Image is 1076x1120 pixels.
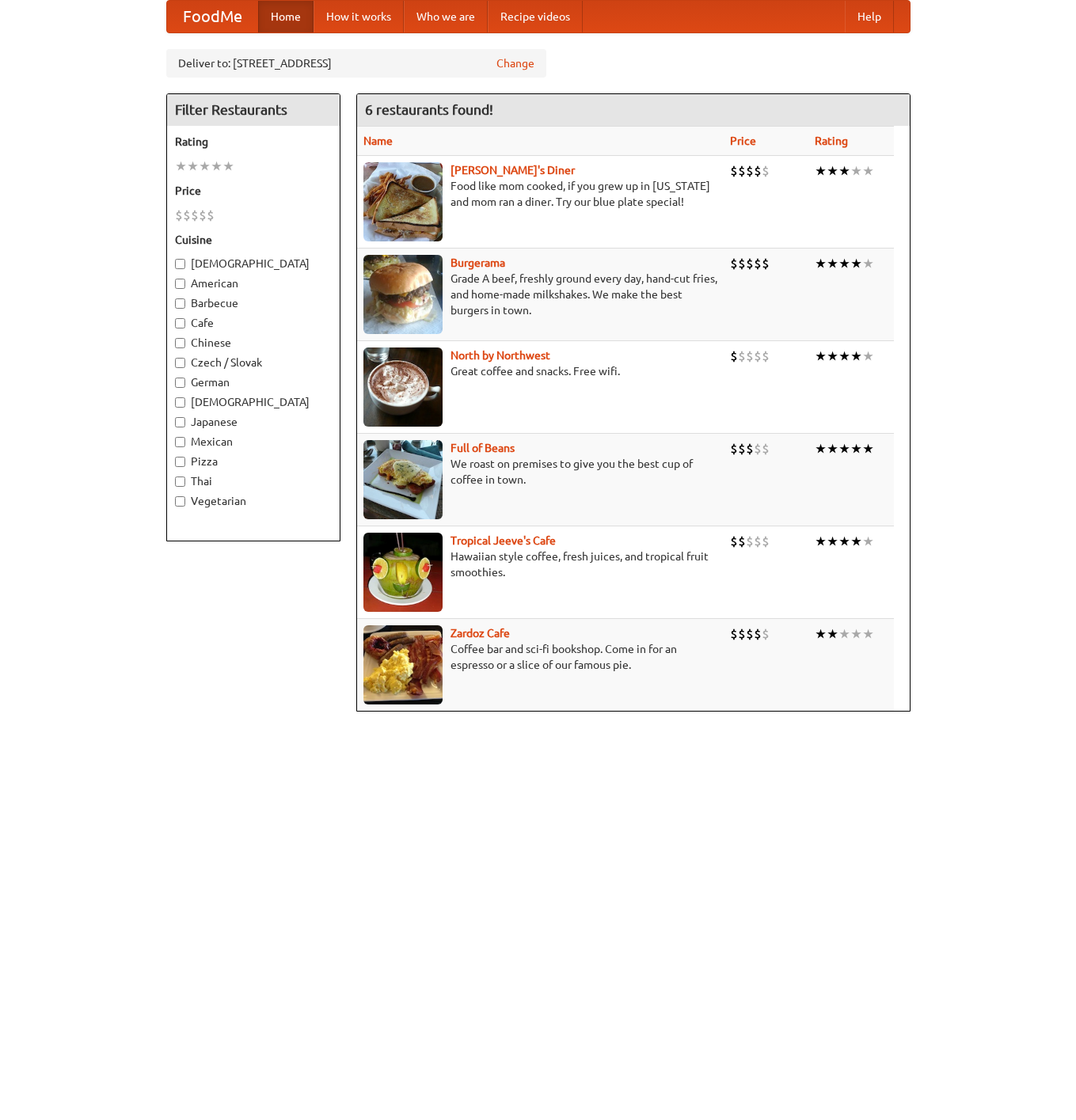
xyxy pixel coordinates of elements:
[363,456,717,488] p: We roast on premises to give you the best cup of coffee in town.
[838,162,850,180] li: ★
[754,347,762,365] li: $
[746,347,754,365] li: $
[815,162,827,180] li: ★
[363,135,393,147] a: Name
[175,414,332,430] label: Japanese
[850,625,862,643] li: ★
[815,625,827,643] li: ★
[363,363,717,379] p: Great coffee and snacks. Free wifi.
[754,255,762,272] li: $
[850,162,862,180] li: ★
[754,440,762,457] li: $
[827,440,838,457] li: ★
[363,533,443,612] img: jeeves.jpg
[815,440,827,457] li: ★
[451,256,505,269] a: Burgerama
[175,315,332,331] label: Cafe
[746,255,754,272] li: $
[730,625,738,643] li: $
[175,454,332,469] label: Pizza
[827,533,838,550] li: ★
[762,533,770,550] li: $
[850,347,862,365] li: ★
[754,533,762,550] li: $
[175,496,185,507] input: Vegetarian
[175,335,332,351] label: Chinese
[730,440,738,457] li: $
[762,625,770,643] li: $
[166,49,546,78] div: Deliver to: [STREET_ADDRESS]
[175,295,332,311] label: Barbecue
[191,207,199,224] li: $
[175,394,332,410] label: [DEMOGRAPHIC_DATA]
[862,255,874,272] li: ★
[451,164,575,177] a: [PERSON_NAME]'s Diner
[175,358,185,368] input: Czech / Slovak
[762,162,770,180] li: $
[363,641,717,673] p: Coffee bar and sci-fi bookshop. Come in for an espresso or a slice of our famous pie.
[175,378,185,388] input: German
[815,135,848,147] a: Rating
[451,442,515,454] a: Full of Beans
[827,255,838,272] li: ★
[838,255,850,272] li: ★
[175,279,185,289] input: American
[815,533,827,550] li: ★
[730,135,756,147] a: Price
[730,347,738,365] li: $
[827,162,838,180] li: ★
[838,440,850,457] li: ★
[363,625,443,704] img: zardoz.jpg
[730,255,738,272] li: $
[404,1,488,32] a: Who we are
[175,183,332,199] h5: Price
[314,1,404,32] a: How it works
[827,347,838,365] li: ★
[862,162,874,180] li: ★
[762,255,770,272] li: $
[451,534,556,547] a: Tropical Jeeve's Cafe
[845,1,894,32] a: Help
[365,102,493,117] ng-pluralize: 6 restaurants found!
[363,178,717,210] p: Food like mom cooked, if you grew up in [US_STATE] and mom ran a diner. Try our blue plate special!
[175,275,332,291] label: American
[850,533,862,550] li: ★
[175,355,332,370] label: Czech / Slovak
[175,457,185,467] input: Pizza
[175,256,332,271] label: [DEMOGRAPHIC_DATA]
[175,437,185,447] input: Mexican
[175,298,185,309] input: Barbecue
[199,207,207,224] li: $
[167,94,340,126] h4: Filter Restaurants
[167,1,258,32] a: FoodMe
[488,1,583,32] a: Recipe videos
[183,207,191,224] li: $
[754,625,762,643] li: $
[762,440,770,457] li: $
[175,207,183,224] li: $
[451,349,550,362] a: North by Northwest
[175,397,185,408] input: [DEMOGRAPHIC_DATA]
[175,473,332,489] label: Thai
[838,625,850,643] li: ★
[363,440,443,519] img: beans.jpg
[187,158,199,175] li: ★
[815,255,827,272] li: ★
[862,533,874,550] li: ★
[862,440,874,457] li: ★
[827,625,838,643] li: ★
[838,347,850,365] li: ★
[738,255,746,272] li: $
[363,255,443,334] img: burgerama.jpg
[838,533,850,550] li: ★
[862,347,874,365] li: ★
[175,232,332,248] h5: Cuisine
[754,162,762,180] li: $
[363,549,717,580] p: Hawaiian style coffee, fresh juices, and tropical fruit smoothies.
[363,271,717,318] p: Grade A beef, freshly ground every day, hand-cut fries, and home-made milkshakes. We make the bes...
[862,625,874,643] li: ★
[175,134,332,150] h5: Rating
